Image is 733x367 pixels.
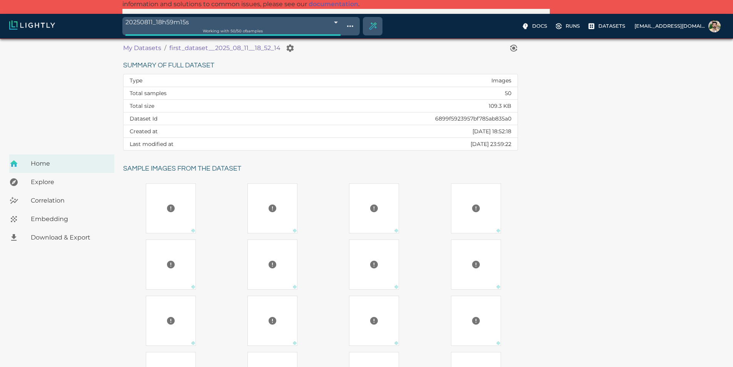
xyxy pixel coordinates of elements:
label: Runs [553,20,583,32]
p: Runs [566,22,580,30]
a: Preview cannot be loaded. Please ensure the datasource is configured correctly and that the refer... [428,183,523,233]
span: Explore [31,178,108,187]
img: Asad Iqbal [708,20,721,32]
p: [EMAIL_ADDRESS][DOMAIN_NAME] [634,22,705,30]
button: Preview cannot be loaded. Please ensure the datasource is configured correctly and that the refer... [265,201,280,216]
button: Preview cannot be loaded. Please ensure the datasource is configured correctly and that the refer... [163,313,179,328]
th: Created at [124,125,276,138]
img: Lightly [9,20,55,30]
span: Correlation [31,196,108,205]
li: / [164,44,166,53]
button: Preview cannot be loaded. Please ensure the datasource is configured correctly and that the refer... [468,201,484,216]
button: Preview cannot be loaded. Please ensure the datasource is configured correctly and that the refer... [265,257,280,272]
a: My Datasets [123,44,161,53]
th: Total size [124,100,276,112]
td: [DATE] 23:59:22 [276,138,517,151]
a: first_dataset__2025_08_11__18_52_14 [169,44,281,53]
td: 109.3 KB [276,100,517,112]
button: Preview cannot be loaded. Please ensure the datasource is configured correctly and that the refer... [366,313,382,328]
a: Preview cannot be loaded. Please ensure the datasource is configured correctly and that the refer... [428,240,523,290]
div: Create selection [364,17,382,35]
a: Preview cannot be loaded. Please ensure the datasource is configured correctly and that the refer... [123,296,219,346]
a: Preview cannot be loaded. Please ensure the datasource is configured correctly and that the refer... [123,183,219,233]
a: Explore [9,173,114,191]
button: Preview cannot be loaded. Please ensure the datasource is configured correctly and that the refer... [265,313,280,328]
h6: Sample images from the dataset [123,163,524,175]
div: 20250811_18h59m15s [125,17,341,27]
label: [EMAIL_ADDRESS][DOMAIN_NAME]Asad Iqbal [631,18,724,35]
label: Datasets [586,20,628,32]
h6: Summary of full dataset [123,60,518,72]
button: Show tag tree [344,20,357,33]
p: Datasets [598,22,625,30]
a: Download & Export [9,228,114,247]
span: Download & Export [31,233,108,242]
span: Embedding [31,215,108,224]
a: Preview cannot be loaded. Please ensure the datasource is configured correctly and that the refer... [225,183,320,233]
nav: breadcrumb [123,40,506,56]
button: Manage your dataset [282,40,298,56]
th: Total samples [124,87,276,100]
button: Preview cannot be loaded. Please ensure the datasource is configured correctly and that the refer... [163,201,179,216]
button: Preview cannot be loaded. Please ensure the datasource is configured correctly and that the refer... [468,257,484,272]
a: Preview cannot be loaded. Please ensure the datasource is configured correctly and that the refer... [326,183,422,233]
a: Preview cannot be loaded. Please ensure the datasource is configured correctly and that the refer... [225,296,320,346]
th: Dataset Id [124,112,276,125]
button: View worker run detail [506,40,521,56]
a: Preview cannot be loaded. Please ensure the datasource is configured correctly and that the refer... [225,240,320,290]
a: Preview cannot be loaded. Please ensure the datasource is configured correctly and that the refer... [123,240,219,290]
span: Working with 50 / 50 of samples [203,28,263,34]
td: [DATE] 18:52:18 [276,125,517,138]
button: Preview cannot be loaded. Please ensure the datasource is configured correctly and that the refer... [366,201,382,216]
a: documentation [309,0,358,8]
a: Home [9,154,114,173]
td: 6899f5923957bf785ab835a0 [276,112,517,125]
a: Correlation [9,191,114,210]
th: Last modified at [124,138,276,151]
a: Embedding [9,210,114,228]
span: Home [31,159,108,168]
p: Docs [532,22,547,30]
table: dataset summary [124,74,518,150]
td: 50 [276,87,517,100]
button: Preview cannot be loaded. Please ensure the datasource is configured correctly and that the refer... [163,257,179,272]
a: Preview cannot be loaded. Please ensure the datasource is configured correctly and that the refer... [326,296,422,346]
th: Type [124,74,276,87]
td: Images [276,74,517,87]
a: Preview cannot be loaded. Please ensure the datasource is configured correctly and that the refer... [326,240,422,290]
button: Preview cannot be loaded. Please ensure the datasource is configured correctly and that the refer... [468,313,484,328]
button: Preview cannot be loaded. Please ensure the datasource is configured correctly and that the refer... [366,257,382,272]
a: Preview cannot be loaded. Please ensure the datasource is configured correctly and that the refer... [428,296,523,346]
label: Docs [520,20,550,32]
nav: explore, analyze, sample, metadata, embedding, correlations label, download your dataset [9,154,114,247]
